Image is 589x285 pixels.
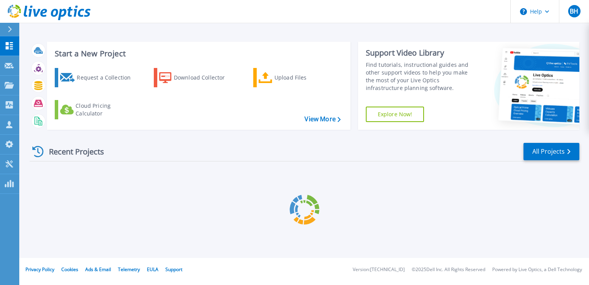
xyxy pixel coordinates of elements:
[305,115,340,123] a: View More
[55,49,340,58] h3: Start a New Project
[76,102,137,117] div: Cloud Pricing Calculator
[154,68,240,87] a: Download Collector
[523,143,579,160] a: All Projects
[25,266,54,273] a: Privacy Policy
[118,266,140,273] a: Telemetry
[30,142,114,161] div: Recent Projects
[274,70,336,85] div: Upload Files
[353,267,405,272] li: Version: [TECHNICAL_ID]
[85,266,111,273] a: Ads & Email
[366,107,424,122] a: Explore Now!
[174,70,236,85] div: Download Collector
[61,266,78,273] a: Cookies
[366,48,477,58] div: Support Video Library
[147,266,158,273] a: EULA
[570,8,578,14] span: BH
[492,267,582,272] li: Powered by Live Optics, a Dell Technology
[366,61,477,92] div: Find tutorials, instructional guides and other support videos to help you make the most of your L...
[55,68,141,87] a: Request a Collection
[77,70,138,85] div: Request a Collection
[412,267,485,272] li: © 2025 Dell Inc. All Rights Reserved
[55,100,141,119] a: Cloud Pricing Calculator
[165,266,182,273] a: Support
[253,68,339,87] a: Upload Files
